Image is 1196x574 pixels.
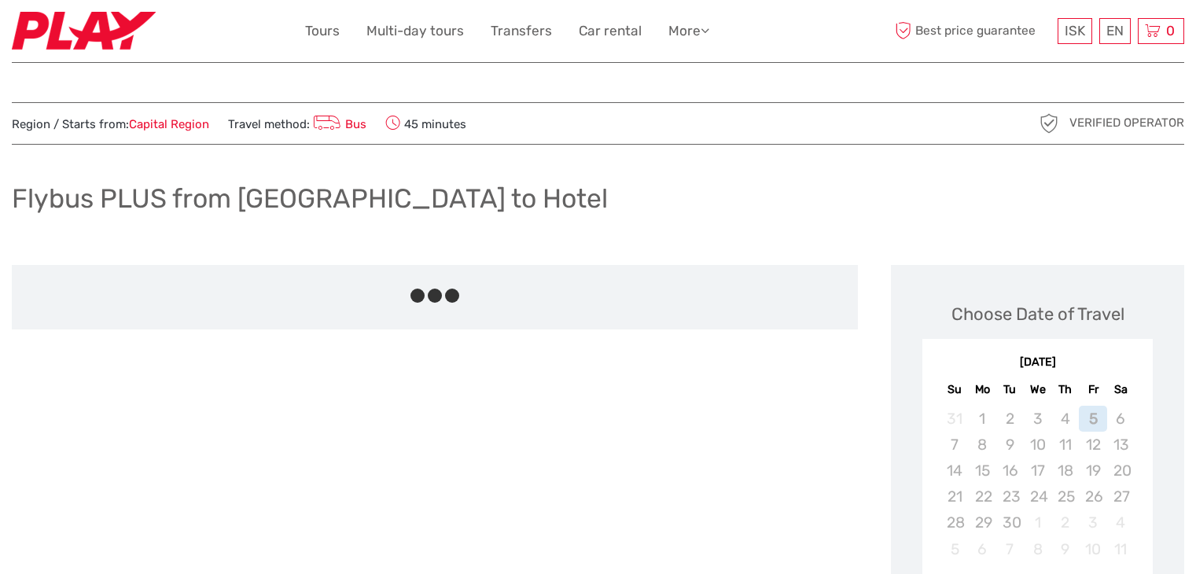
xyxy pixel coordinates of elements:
div: Not available Saturday, September 13th, 2025 [1107,432,1135,458]
div: Not available Monday, September 15th, 2025 [969,458,996,484]
h1: Flybus PLUS from [GEOGRAPHIC_DATA] to Hotel [12,182,608,215]
div: EN [1099,18,1131,44]
a: Multi-day tours [366,20,464,42]
div: Choose Date of Travel [951,302,1124,326]
a: Tours [305,20,340,42]
div: Mo [969,379,996,400]
div: Not available Saturday, October 4th, 2025 [1107,510,1135,535]
div: Not available Thursday, September 11th, 2025 [1051,432,1079,458]
div: Not available Wednesday, September 3rd, 2025 [1024,406,1051,432]
div: month 2025-09 [928,406,1148,562]
div: Not available Wednesday, October 1st, 2025 [1024,510,1051,535]
span: 0 [1164,23,1177,39]
div: Not available Friday, September 12th, 2025 [1079,432,1106,458]
div: We [1024,379,1051,400]
div: Not available Friday, October 10th, 2025 [1079,536,1106,562]
span: Region / Starts from: [12,116,209,133]
a: Capital Region [129,117,209,131]
div: Not available Saturday, October 11th, 2025 [1107,536,1135,562]
div: Not available Sunday, September 14th, 2025 [940,458,968,484]
div: Tu [996,379,1024,400]
div: Not available Wednesday, October 8th, 2025 [1024,536,1051,562]
div: Th [1051,379,1079,400]
div: Not available Thursday, September 18th, 2025 [1051,458,1079,484]
div: Not available Tuesday, September 23rd, 2025 [996,484,1024,510]
a: More [668,20,709,42]
div: Not available Sunday, August 31st, 2025 [940,406,968,432]
div: Not available Sunday, October 5th, 2025 [940,536,968,562]
div: Not available Saturday, September 27th, 2025 [1107,484,1135,510]
div: Not available Thursday, September 25th, 2025 [1051,484,1079,510]
img: verified_operator_grey_128.png [1036,111,1062,136]
div: Not available Tuesday, September 2nd, 2025 [996,406,1024,432]
span: ISK [1065,23,1085,39]
div: [DATE] [922,355,1153,371]
div: Not available Tuesday, September 9th, 2025 [996,432,1024,458]
div: Not available Monday, September 29th, 2025 [969,510,996,535]
div: Not available Friday, September 26th, 2025 [1079,484,1106,510]
div: Not available Monday, September 1st, 2025 [969,406,996,432]
div: Not available Monday, October 6th, 2025 [969,536,996,562]
div: Not available Tuesday, October 7th, 2025 [996,536,1024,562]
span: Best price guarantee [891,18,1054,44]
div: Not available Wednesday, September 17th, 2025 [1024,458,1051,484]
div: Not available Sunday, September 21st, 2025 [940,484,968,510]
div: Not available Saturday, September 20th, 2025 [1107,458,1135,484]
div: Not available Sunday, September 28th, 2025 [940,510,968,535]
a: Bus [310,117,366,131]
div: Not available Tuesday, September 16th, 2025 [996,458,1024,484]
div: Not available Monday, September 8th, 2025 [969,432,996,458]
span: 45 minutes [385,112,466,134]
div: Not available Friday, September 5th, 2025 [1079,406,1106,432]
div: Not available Saturday, September 6th, 2025 [1107,406,1135,432]
div: Not available Friday, October 3rd, 2025 [1079,510,1106,535]
div: Not available Thursday, September 4th, 2025 [1051,406,1079,432]
img: Fly Play [12,12,156,50]
div: Not available Tuesday, September 30th, 2025 [996,510,1024,535]
div: Fr [1079,379,1106,400]
div: Not available Monday, September 22nd, 2025 [969,484,996,510]
span: Verified Operator [1069,115,1184,131]
div: Not available Thursday, October 9th, 2025 [1051,536,1079,562]
span: Travel method: [228,112,366,134]
div: Not available Sunday, September 7th, 2025 [940,432,968,458]
div: Not available Wednesday, September 10th, 2025 [1024,432,1051,458]
div: Not available Thursday, October 2nd, 2025 [1051,510,1079,535]
a: Transfers [491,20,552,42]
div: Not available Wednesday, September 24th, 2025 [1024,484,1051,510]
div: Sa [1107,379,1135,400]
a: Car rental [579,20,642,42]
div: Not available Friday, September 19th, 2025 [1079,458,1106,484]
div: Su [940,379,968,400]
